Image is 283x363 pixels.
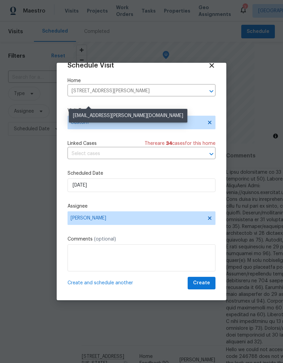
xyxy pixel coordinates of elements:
span: [PERSON_NAME] [71,215,204,221]
button: Open [207,87,216,96]
label: Scheduled Date [68,170,215,177]
div: [EMAIL_ADDRESS][PERSON_NAME][DOMAIN_NAME] [69,109,187,122]
span: Create [193,279,210,287]
label: Comments [68,236,215,243]
input: Enter in an address [68,86,196,96]
span: Schedule Visit [68,62,114,69]
span: Linked Cases [68,140,97,147]
label: Home [68,77,215,84]
input: Select cases [68,149,196,159]
span: Create and schedule another [68,280,133,286]
span: (optional) [94,237,116,242]
span: There are case s for this home [145,140,215,147]
span: 34 [166,141,172,146]
input: M/D/YYYY [68,178,215,192]
button: Open [207,149,216,159]
span: Close [208,62,215,69]
button: Create [188,277,215,289]
span: Custom [71,119,203,126]
label: Visit Type [68,107,215,114]
label: Assignee [68,203,215,210]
